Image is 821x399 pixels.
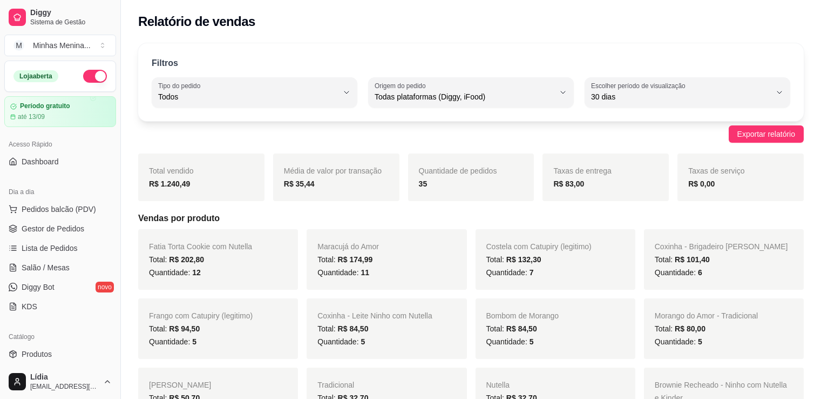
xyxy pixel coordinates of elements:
div: Loja aberta [13,70,58,82]
strong: R$ 1.240,49 [149,179,190,188]
span: Total vendido [149,167,194,175]
span: Total: [655,255,710,264]
span: R$ 174,99 [338,255,373,264]
span: Frango com Catupiry (legitimo) [149,311,253,320]
span: Exportar relatório [737,128,795,140]
span: Quantidade: [149,337,196,346]
a: DiggySistema de Gestão [4,4,116,30]
button: Pedidos balcão (PDV) [4,201,116,218]
span: Costela com Catupiry (legitimo) [486,242,592,251]
span: Pedidos balcão (PDV) [22,204,96,215]
span: Total: [317,324,368,333]
span: Quantidade de pedidos [419,167,497,175]
label: Tipo do pedido [158,81,204,90]
strong: R$ 83,00 [553,179,584,188]
span: 5 [361,337,365,346]
span: KDS [22,301,37,312]
span: Quantidade: [317,268,369,277]
span: Salão / Mesas [22,262,70,273]
span: Quantidade: [486,268,534,277]
a: Salão / Mesas [4,259,116,276]
span: 5 [530,337,534,346]
span: Total: [317,255,372,264]
span: Quantidade: [486,337,534,346]
button: Escolher período de visualização30 dias [585,77,790,108]
span: R$ 84,50 [506,324,537,333]
span: Sistema de Gestão [30,18,112,26]
strong: R$ 35,44 [284,179,315,188]
span: R$ 132,30 [506,255,541,264]
span: Total: [486,324,537,333]
span: Produtos [22,349,52,360]
span: Nutella [486,381,510,389]
a: Produtos [4,345,116,363]
a: Período gratuitoaté 13/09 [4,96,116,127]
span: [PERSON_NAME] [149,381,211,389]
span: Fatia Torta Cookie com Nutella [149,242,252,251]
a: Diggy Botnovo [4,278,116,296]
strong: R$ 0,00 [688,179,715,188]
span: Todos [158,91,338,102]
span: R$ 84,50 [338,324,369,333]
span: Dashboard [22,156,59,167]
span: 5 [192,337,196,346]
span: Taxas de entrega [553,167,611,175]
h2: Relatório de vendas [138,13,255,30]
span: Total: [486,255,541,264]
span: Quantidade: [149,268,201,277]
span: Diggy Bot [22,282,55,292]
button: Lídia[EMAIL_ADDRESS][DOMAIN_NAME] [4,369,116,395]
label: Escolher período de visualização [591,81,689,90]
span: 12 [192,268,201,277]
span: Tradicional [317,381,354,389]
span: Todas plataformas (Diggy, iFood) [375,91,554,102]
button: Select a team [4,35,116,56]
div: Minhas Menina ... [33,40,91,51]
a: KDS [4,298,116,315]
span: Média de valor por transação [284,167,382,175]
span: Maracujá do Amor [317,242,379,251]
span: Total: [149,324,200,333]
div: Dia a dia [4,183,116,201]
div: Catálogo [4,328,116,345]
span: Quantidade: [317,337,365,346]
button: Alterar Status [83,70,107,83]
span: 5 [698,337,702,346]
button: Origem do pedidoTodas plataformas (Diggy, iFood) [368,77,574,108]
strong: 35 [419,179,428,188]
span: [EMAIL_ADDRESS][DOMAIN_NAME] [30,382,99,391]
span: Coxinha - Brigadeiro [PERSON_NAME] [655,242,788,251]
span: Lídia [30,373,99,382]
span: Diggy [30,8,112,18]
span: 30 dias [591,91,771,102]
span: Gestor de Pedidos [22,223,84,234]
span: Taxas de serviço [688,167,744,175]
span: Total: [149,255,204,264]
span: 7 [530,268,534,277]
a: Gestor de Pedidos [4,220,116,237]
div: Acesso Rápido [4,136,116,153]
p: Filtros [152,57,178,70]
a: Dashboard [4,153,116,170]
span: Coxinha - Leite Ninho com Nutella [317,311,432,320]
article: Período gratuito [20,102,70,110]
span: Morango do Amor - Tradicional [655,311,758,320]
span: 6 [698,268,702,277]
span: R$ 80,00 [675,324,705,333]
a: Lista de Pedidos [4,240,116,257]
span: 11 [361,268,369,277]
span: M [13,40,24,51]
span: Quantidade: [655,337,702,346]
span: R$ 202,80 [169,255,204,264]
span: Bombom de Morango [486,311,559,320]
span: R$ 101,40 [675,255,710,264]
h5: Vendas por produto [138,212,804,225]
span: R$ 94,50 [169,324,200,333]
span: Total: [655,324,705,333]
button: Tipo do pedidoTodos [152,77,357,108]
article: até 13/09 [18,112,45,121]
label: Origem do pedido [375,81,429,90]
span: Lista de Pedidos [22,243,78,254]
button: Exportar relatório [729,125,804,143]
span: Quantidade: [655,268,702,277]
